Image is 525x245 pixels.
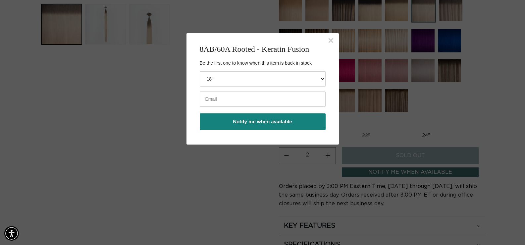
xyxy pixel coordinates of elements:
h3: 8AB/60A Rooted - Keratin Fusion [200,43,326,55]
iframe: Chat Widget [492,213,525,245]
p: Be the first one to know when this item is back in stock [200,60,326,67]
button: × [328,35,334,45]
div: Accessibility Menu [4,226,19,241]
button: Notify me when available [200,113,326,130]
input: Email [200,92,326,107]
